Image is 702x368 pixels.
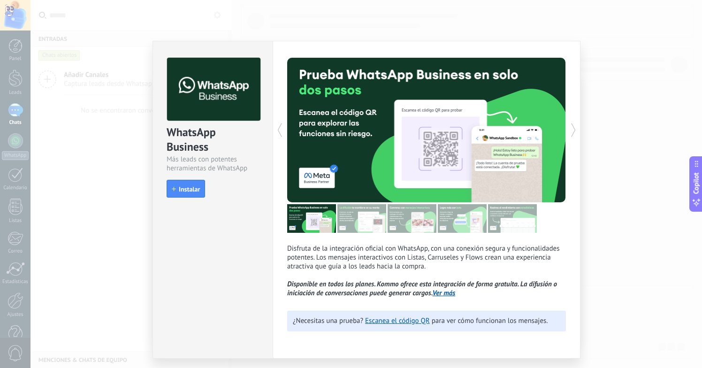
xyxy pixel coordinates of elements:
[337,204,386,233] img: tour_image_cc27419dad425b0ae96c2716632553fa.png
[433,289,456,298] a: Ver más
[167,58,260,121] img: logo_main.png
[167,125,259,155] div: WhatsApp Business
[287,244,566,298] p: Disfruta de la integración oficial con WhatsApp, con una conexión segura y funcionalidades potent...
[432,316,548,325] span: para ver cómo funcionan los mensajes.
[692,173,701,194] span: Copilot
[287,280,557,298] i: Disponible en todos los planes. Kommo ofrece esta integración de forma gratuita. La difusión o in...
[293,316,363,325] span: ¿Necesitas una prueba?
[179,186,200,192] span: Instalar
[438,204,487,233] img: tour_image_62c9952fc9cf984da8d1d2aa2c453724.png
[167,180,205,198] button: Instalar
[167,155,259,173] div: Más leads con potentes herramientas de WhatsApp
[365,316,430,325] a: Escanea el código QR
[388,204,436,233] img: tour_image_1009fe39f4f058b759f0df5a2b7f6f06.png
[287,204,336,233] img: tour_image_7a4924cebc22ed9e3259523e50fe4fd6.png
[488,204,537,233] img: tour_image_cc377002d0016b7ebaeb4dbe65cb2175.png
